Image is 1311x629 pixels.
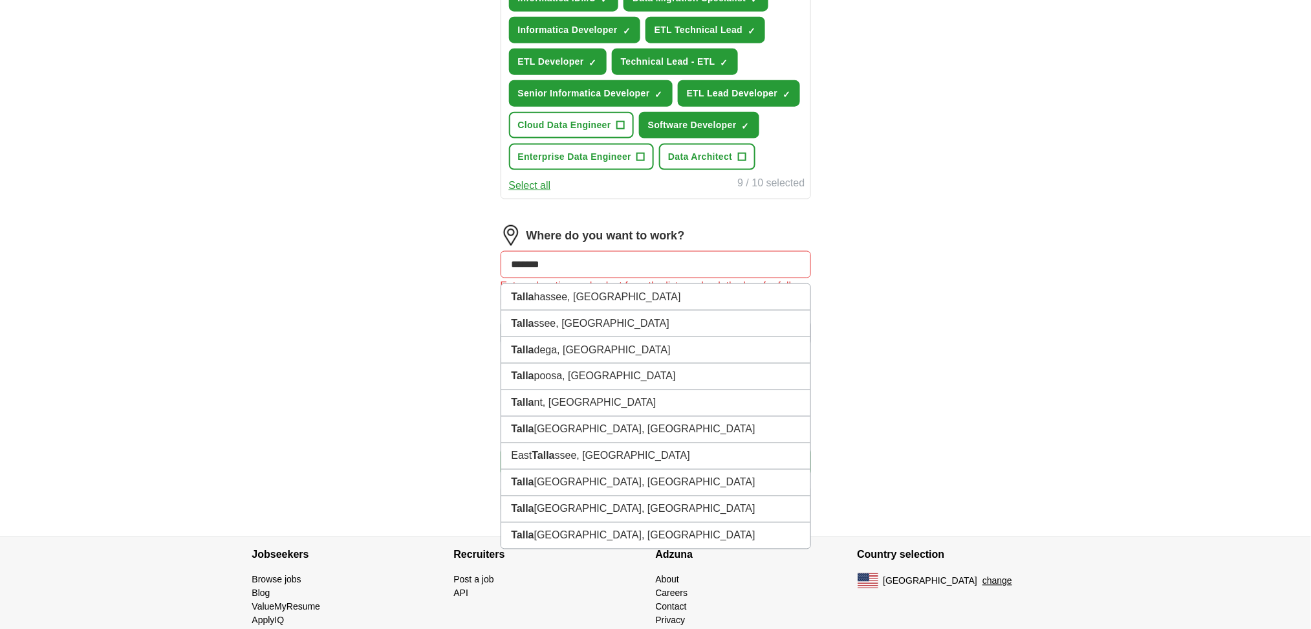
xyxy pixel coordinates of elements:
a: Contact [656,602,687,612]
img: location.png [501,225,521,246]
span: ✓ [721,58,728,68]
span: Technical Lead - ETL [621,55,715,69]
img: US flag [858,573,878,589]
strong: Talla [512,477,534,488]
button: ETL Developer✓ [509,49,607,75]
strong: Talla [532,450,555,461]
a: API [454,588,469,599]
button: ETL Lead Developer✓ [678,80,801,107]
button: Informatica Developer✓ [509,17,640,43]
a: Browse jobs [252,575,301,585]
a: Privacy [656,615,686,626]
a: ValueMyResume [252,602,321,612]
span: Cloud Data Engineer [518,118,611,132]
span: ETL Developer [518,55,584,69]
a: Blog [252,588,270,599]
span: Senior Informatica Developer [518,87,650,100]
li: ssee, [GEOGRAPHIC_DATA] [501,311,810,337]
button: Data Architect [659,144,755,170]
span: ✓ [589,58,597,68]
button: ETL Technical Lead✓ [645,17,765,43]
span: ETL Lead Developer [687,87,778,100]
strong: Talla [512,291,534,302]
span: ✓ [655,89,663,100]
li: East ssee, [GEOGRAPHIC_DATA] [501,443,810,470]
a: ApplyIQ [252,615,285,626]
button: Enterprise Data Engineer [509,144,655,170]
strong: Talla [512,424,534,435]
button: Technical Lead - ETL✓ [612,49,738,75]
strong: Talla [512,344,534,355]
strong: Talla [512,503,534,514]
span: ✓ [748,26,755,36]
li: poosa, [GEOGRAPHIC_DATA] [501,364,810,390]
div: 9 / 10 selected [737,175,805,193]
span: ✓ [783,89,790,100]
li: [GEOGRAPHIC_DATA], [GEOGRAPHIC_DATA] [501,496,810,523]
h4: Country selection [858,537,1059,573]
span: ✓ [623,26,631,36]
li: [GEOGRAPHIC_DATA], [GEOGRAPHIC_DATA] [501,470,810,496]
li: dega, [GEOGRAPHIC_DATA] [501,337,810,364]
strong: Talla [512,397,534,408]
li: [GEOGRAPHIC_DATA], [GEOGRAPHIC_DATA] [501,523,810,549]
a: Post a job [454,575,494,585]
a: Careers [656,588,688,599]
a: About [656,575,680,585]
span: Enterprise Data Engineer [518,150,632,164]
button: Select all [509,178,551,193]
span: Data Architect [668,150,732,164]
span: [GEOGRAPHIC_DATA] [883,575,978,588]
span: ✓ [742,121,750,131]
li: hassee, [GEOGRAPHIC_DATA] [501,284,810,311]
strong: Talla [512,318,534,329]
span: Software Developer [648,118,737,132]
div: Enter a location and select from the list, or check the box for fully remote roles [501,278,811,309]
button: change [982,575,1012,588]
li: [GEOGRAPHIC_DATA], [GEOGRAPHIC_DATA] [501,417,810,443]
button: Cloud Data Engineer [509,112,634,138]
strong: Talla [512,530,534,541]
strong: Talla [512,371,534,382]
span: ETL Technical Lead [655,23,742,37]
span: Informatica Developer [518,23,618,37]
label: Where do you want to work? [526,227,685,245]
button: Senior Informatica Developer✓ [509,80,673,107]
li: nt, [GEOGRAPHIC_DATA] [501,390,810,417]
button: Software Developer✓ [639,112,759,138]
